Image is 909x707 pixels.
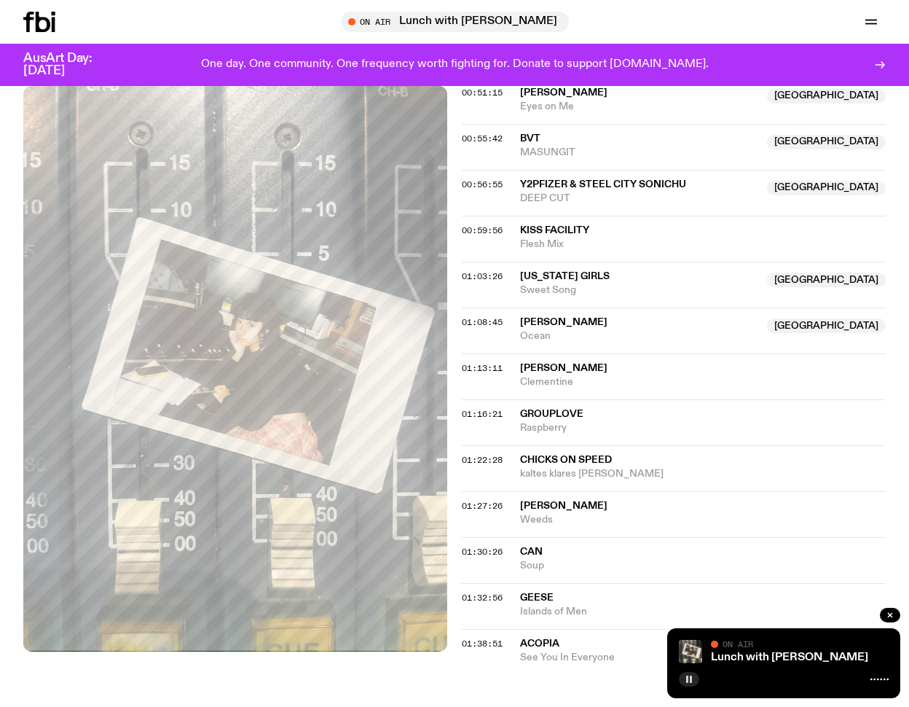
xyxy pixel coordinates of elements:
[520,513,886,527] span: Weeds
[520,547,543,557] span: Can
[520,421,886,435] span: Raspberry
[462,638,503,649] span: 01:38:51
[520,363,607,373] span: [PERSON_NAME]
[462,454,503,466] span: 01:22:28
[462,87,503,98] span: 00:51:15
[711,652,868,663] a: Lunch with [PERSON_NAME]
[767,181,886,195] span: [GEOGRAPHIC_DATA]
[462,362,503,374] span: 01:13:11
[723,639,753,649] span: On Air
[520,284,758,297] span: Sweet Song
[23,52,117,77] h3: AusArt Day: [DATE]
[520,146,758,160] span: MASUNGIT
[462,316,503,328] span: 01:08:45
[520,501,607,511] span: [PERSON_NAME]
[520,651,758,665] span: See You In Everyone
[520,605,886,619] span: Islands of Men
[520,455,612,465] span: chicks on speed
[520,87,607,98] span: [PERSON_NAME]
[520,238,886,251] span: Flesh Mix
[520,179,686,190] span: y2pfizer & Steel City Sonichu
[520,192,758,206] span: DEEP CUT
[520,271,610,281] span: [US_STATE] Girls
[520,467,886,481] span: kaltes klares [PERSON_NAME]
[201,58,709,71] p: One day. One community. One frequency worth fighting for. Donate to support [DOMAIN_NAME].
[520,559,886,573] span: Soup
[520,225,589,235] span: Kiss Facility
[767,89,886,103] span: [GEOGRAPHIC_DATA]
[462,408,503,420] span: 01:16:21
[341,12,569,32] button: On AirLunch with [PERSON_NAME]
[520,409,583,419] span: GROUPLOVE
[462,270,503,282] span: 01:03:26
[767,273,886,287] span: [GEOGRAPHIC_DATA]
[679,640,702,663] img: A polaroid of Ella Avni in the studio on top of the mixer which is also located in the studio.
[767,319,886,333] span: [GEOGRAPHIC_DATA]
[462,179,503,190] span: 00:56:55
[462,500,503,512] span: 01:27:26
[520,638,559,649] span: Acopia
[520,375,886,389] span: Clementine
[462,224,503,236] span: 00:59:56
[520,329,758,343] span: Ocean
[462,592,503,604] span: 01:32:56
[520,593,554,603] span: Geese
[462,133,503,144] span: 00:55:42
[767,135,886,149] span: [GEOGRAPHIC_DATA]
[520,317,607,327] span: [PERSON_NAME]
[462,546,503,558] span: 01:30:26
[520,100,758,114] span: Eyes on Me
[520,133,540,144] span: BVT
